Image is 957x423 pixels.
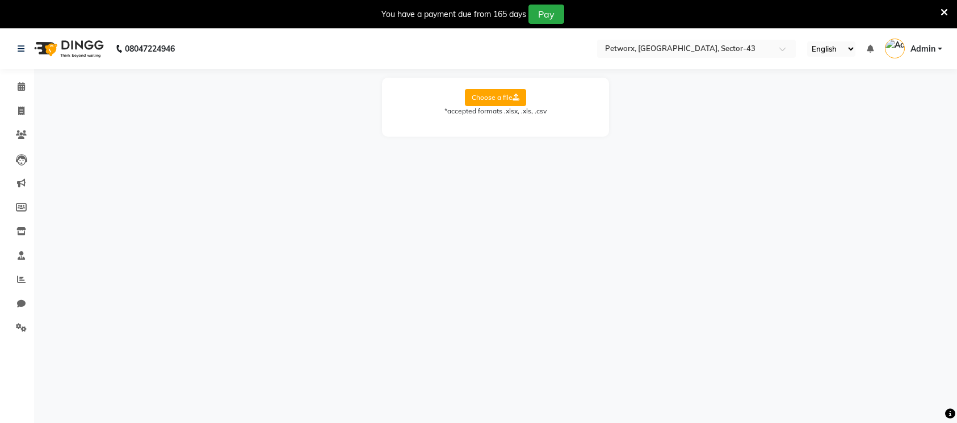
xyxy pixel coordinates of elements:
div: You have a payment due from 165 days [381,9,526,20]
div: *accepted formats .xlsx, .xls, .csv [393,106,598,116]
img: logo [29,33,107,65]
button: Pay [528,5,564,24]
img: Admin [885,39,905,58]
b: 08047224946 [125,33,175,65]
label: Choose a file [465,89,526,106]
span: Admin [910,43,935,55]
